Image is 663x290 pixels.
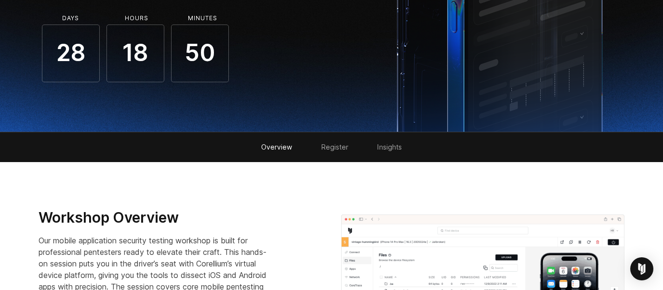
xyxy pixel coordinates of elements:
span: 18 [106,25,164,82]
span: 50 [171,25,229,82]
span: 28 [42,25,100,82]
a: Register [321,143,349,151]
li: Minutes [173,15,231,22]
h3: Workshop Overview [39,209,274,227]
li: Hours [107,15,165,22]
div: Open Intercom Messenger [630,257,653,280]
a: Insights [377,143,402,151]
li: Days [41,15,99,22]
a: Overview [261,143,292,151]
